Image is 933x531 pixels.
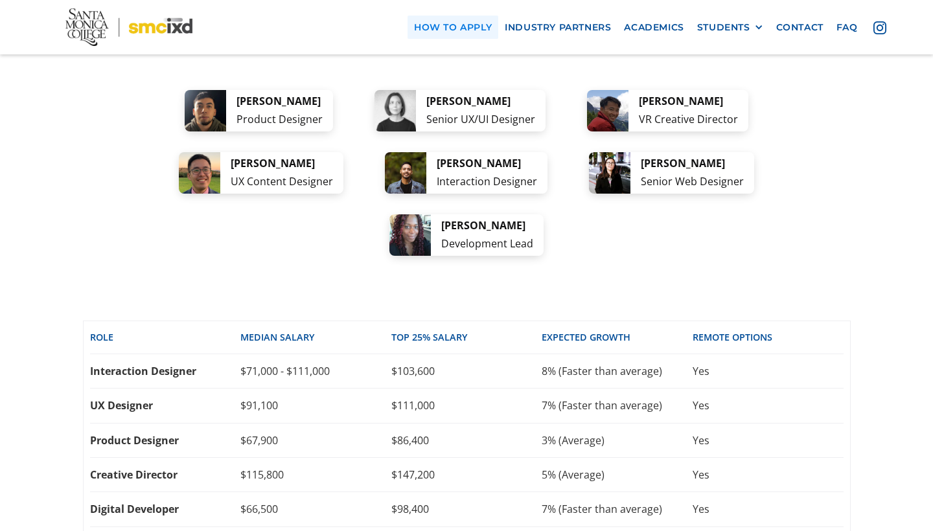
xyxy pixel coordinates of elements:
div: $111,000 [391,398,542,412]
div: $103,600 [391,364,542,378]
a: faq [830,16,864,40]
div: Yes [693,502,844,516]
a: how to apply [408,16,498,40]
div: STUDENTS [697,22,763,33]
div: $147,200 [391,468,542,482]
div: Development Lead [441,235,533,253]
div: 7% (Faster than average) [542,398,693,412]
div: [PERSON_NAME] [639,93,738,110]
div: Yes [693,433,844,447]
div: [PERSON_NAME] [236,93,323,110]
img: Santa Monica College - SMC IxD logo [65,8,193,46]
a: contact [770,16,830,40]
a: Academics [617,16,690,40]
div: 7% (Faster than average) [542,502,693,516]
div: Yes [693,468,844,482]
div: Interaction Designer [90,364,241,378]
div: [PERSON_NAME] [641,155,744,172]
div: VR Creative Director [639,111,738,128]
div: 8% (Faster than average) [542,364,693,378]
div: Role [90,331,241,344]
div: 5% (Average) [542,468,693,482]
div: 3% (Average) [542,433,693,447]
div: Digital Developer [90,502,241,516]
div: $98,400 [391,502,542,516]
a: industry partners [498,16,617,40]
div: $115,800 [240,468,391,482]
div: UX Content Designer [231,173,333,190]
div: Senior Web Designer [641,173,744,190]
div: STUDENTS [697,22,750,33]
img: icon - instagram [873,21,886,34]
div: $66,500 [240,502,391,516]
div: [PERSON_NAME] [426,93,535,110]
div: top 25% SALARY [391,331,542,344]
div: $91,100 [240,398,391,412]
div: Yes [693,364,844,378]
div: $67,900 [240,433,391,447]
div: [PERSON_NAME] [231,155,333,172]
div: Interaction Designer [437,173,537,190]
div: Creative Director [90,468,241,482]
div: Yes [693,398,844,412]
div: Median SALARY [240,331,391,344]
div: Product Designer [90,433,241,447]
div: $71,000 - $111,000 [240,364,391,378]
div: $86,400 [391,433,542,447]
div: UX Designer [90,398,241,412]
div: EXPECTED GROWTH [542,331,693,344]
div: Senior UX/UI Designer [426,111,535,128]
div: Product Designer [236,111,323,128]
div: [PERSON_NAME] [441,217,533,234]
div: REMOTE OPTIONS [693,331,844,344]
div: [PERSON_NAME] [437,155,537,172]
